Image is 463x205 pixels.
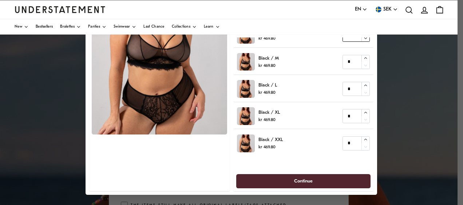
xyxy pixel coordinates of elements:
span: Bestsellers [36,25,53,29]
button: Continue [236,174,371,188]
span: Collections [172,25,190,29]
a: Learn [204,19,220,35]
p: kr 469.80 [259,144,283,151]
span: EN [355,5,361,13]
p: Black / XXL [259,136,283,144]
a: Bestsellers [36,19,53,35]
button: EN [355,5,367,13]
a: New [15,19,28,35]
span: New [15,25,22,29]
span: Bralettes [60,25,75,29]
img: BLLA-BRA-025-1_37a19a70-3d25-4977-91c1-641fa5853900.jpg [237,134,255,152]
p: Black / L [259,82,277,89]
a: Last Chance [143,19,164,35]
p: kr 469.80 [259,35,277,42]
img: BLLA-BRA-025-1_37a19a70-3d25-4977-91c1-641fa5853900.jpg [237,107,255,125]
a: Swimwear [114,19,136,35]
button: SEK [375,5,398,13]
span: SEK [383,5,392,13]
span: Learn [204,25,214,29]
a: Understatement Homepage [15,6,106,13]
a: Panties [88,19,106,35]
span: Continue [294,174,313,188]
p: kr 469.80 [259,90,277,97]
img: BLLA-BRA-025-1_37a19a70-3d25-4977-91c1-641fa5853900.jpg [237,80,255,98]
img: BLLA-BRA-025-1_37a19a70-3d25-4977-91c1-641fa5853900.jpg [237,53,255,71]
p: Black / M [259,55,279,62]
p: kr 469.80 [259,63,279,69]
a: Bralettes [60,19,81,35]
span: Panties [88,25,100,29]
span: Swimwear [114,25,130,29]
p: Black / XL [259,109,280,116]
a: Collections [172,19,197,35]
span: Last Chance [143,25,164,29]
p: kr 469.80 [259,117,280,124]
